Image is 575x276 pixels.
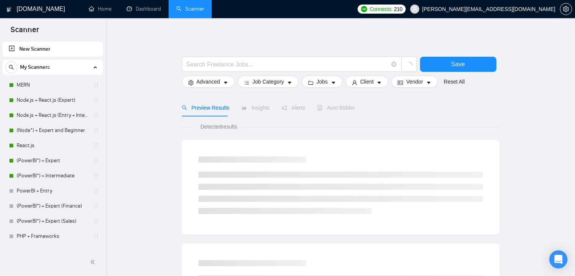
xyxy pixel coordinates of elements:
[17,183,88,198] a: PowerBI + Entry
[412,6,417,12] span: user
[282,105,305,111] span: Alerts
[223,80,228,85] span: caret-down
[9,42,97,57] a: New Scanner
[282,105,287,110] span: notification
[302,76,343,88] button: folderJobscaret-down
[176,6,204,12] a: searchScanner
[93,82,99,88] span: holder
[93,158,99,164] span: holder
[93,203,99,209] span: holder
[182,105,187,110] span: search
[17,123,88,138] a: (Node*) + Expert and Beginner.
[308,80,313,85] span: folder
[406,78,423,86] span: Vendor
[20,60,50,75] span: My Scanners
[317,105,355,111] span: Auto Bidder
[93,218,99,224] span: holder
[6,3,12,16] img: logo
[392,62,397,67] span: info-circle
[370,5,392,13] span: Connects:
[17,244,88,259] a: PowerBI + Finance
[5,61,17,73] button: search
[17,138,88,153] a: React.js
[377,80,382,85] span: caret-down
[93,143,99,149] span: holder
[17,168,88,183] a: (PowerBI*) + Intermediate
[317,105,322,110] span: robot
[93,173,99,179] span: holder
[93,188,99,194] span: holder
[394,5,402,13] span: 210
[93,112,99,118] span: holder
[127,6,161,12] a: dashboardDashboard
[549,250,567,268] div: Open Intercom Messenger
[420,57,496,72] button: Save
[444,78,465,86] a: Reset All
[287,80,292,85] span: caret-down
[197,78,220,86] span: Advanced
[560,3,572,15] button: setting
[238,76,299,88] button: barsJob Categorycaret-down
[90,258,98,266] span: double-left
[17,229,88,244] a: PHP + Frameworks
[253,78,284,86] span: Job Category
[560,6,572,12] a: setting
[406,62,412,69] span: loading
[182,105,229,111] span: Preview Results
[17,198,88,214] a: (PowerBI*) + Expert (Finance)
[89,6,112,12] a: homeHome
[93,233,99,239] span: holder
[17,78,88,93] a: MERN
[17,153,88,168] a: (PowerBI*) + Expert
[6,65,17,70] span: search
[331,80,336,85] span: caret-down
[426,80,431,85] span: caret-down
[5,24,45,40] span: Scanner
[451,59,465,69] span: Save
[360,78,374,86] span: Client
[352,80,357,85] span: user
[93,97,99,103] span: holder
[316,78,328,86] span: Jobs
[188,80,194,85] span: setting
[242,105,247,110] span: area-chart
[186,60,388,69] input: Search Freelance Jobs...
[244,80,250,85] span: bars
[346,76,389,88] button: userClientcaret-down
[17,93,88,108] a: Node.js + React.js (Expert)
[17,108,88,123] a: Node.js + React.js (Entry + Intermediate)
[242,105,270,111] span: Insights
[3,42,103,57] li: New Scanner
[195,122,242,131] span: Detected results
[17,214,88,229] a: (PowerBI*) + Expert (Sales)
[182,76,235,88] button: settingAdvancedcaret-down
[93,127,99,133] span: holder
[560,6,572,12] span: setting
[391,76,437,88] button: idcardVendorcaret-down
[398,80,403,85] span: idcard
[361,6,367,12] img: upwork-logo.png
